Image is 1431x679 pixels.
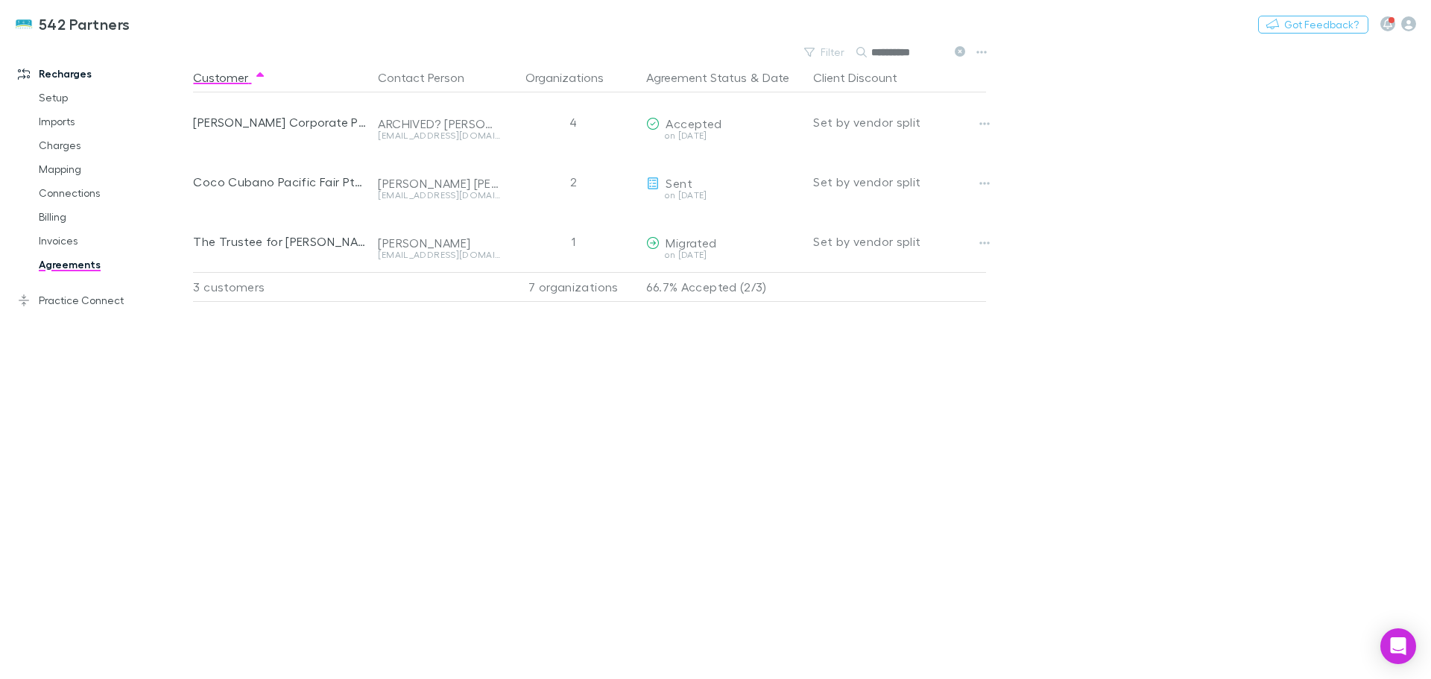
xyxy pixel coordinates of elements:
div: [EMAIL_ADDRESS][DOMAIN_NAME] [378,191,500,200]
div: Set by vendor split [813,212,986,271]
button: Contact Person [378,63,482,92]
span: Migrated [666,236,716,250]
div: [PERSON_NAME] Corporate Pty Limited [193,92,366,152]
a: Agreements [24,253,201,277]
a: Mapping [24,157,201,181]
button: Got Feedback? [1258,16,1368,34]
a: Recharges [3,62,201,86]
div: [EMAIL_ADDRESS][DOMAIN_NAME] [378,131,500,140]
a: Setup [24,86,201,110]
div: on [DATE] [646,250,801,259]
div: Set by vendor split [813,152,986,212]
div: [PERSON_NAME] [378,236,500,250]
a: Imports [24,110,201,133]
div: Coco Cubano Pacific Fair Pty. Ltd. [193,152,366,212]
div: Open Intercom Messenger [1380,628,1416,664]
button: Organizations [525,63,622,92]
button: Filter [797,43,853,61]
div: 3 customers [193,272,372,302]
a: Practice Connect [3,288,201,312]
button: Date [762,63,789,92]
div: Set by vendor split [813,92,986,152]
a: Charges [24,133,201,157]
div: ARCHIVED? [PERSON_NAME] [378,116,500,131]
div: 7 organizations [506,272,640,302]
div: [EMAIL_ADDRESS][DOMAIN_NAME] [378,250,500,259]
div: [PERSON_NAME] [PERSON_NAME] [378,176,500,191]
span: Sent [666,176,692,190]
a: Invoices [24,229,201,253]
button: Client Discount [813,63,915,92]
a: Connections [24,181,201,205]
div: & [646,63,801,92]
div: 1 [506,212,640,271]
div: The Trustee for [PERSON_NAME] Corporate Executive Trust [193,212,366,271]
div: on [DATE] [646,131,801,140]
div: 2 [506,152,640,212]
img: 542 Partners's Logo [15,15,33,33]
a: 542 Partners [6,6,139,42]
button: Customer [193,63,266,92]
span: Accepted [666,116,721,130]
a: Billing [24,205,201,229]
button: Agreement Status [646,63,747,92]
div: on [DATE] [646,191,801,200]
h3: 542 Partners [39,15,130,33]
p: 66.7% Accepted (2/3) [646,273,801,301]
div: 4 [506,92,640,152]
